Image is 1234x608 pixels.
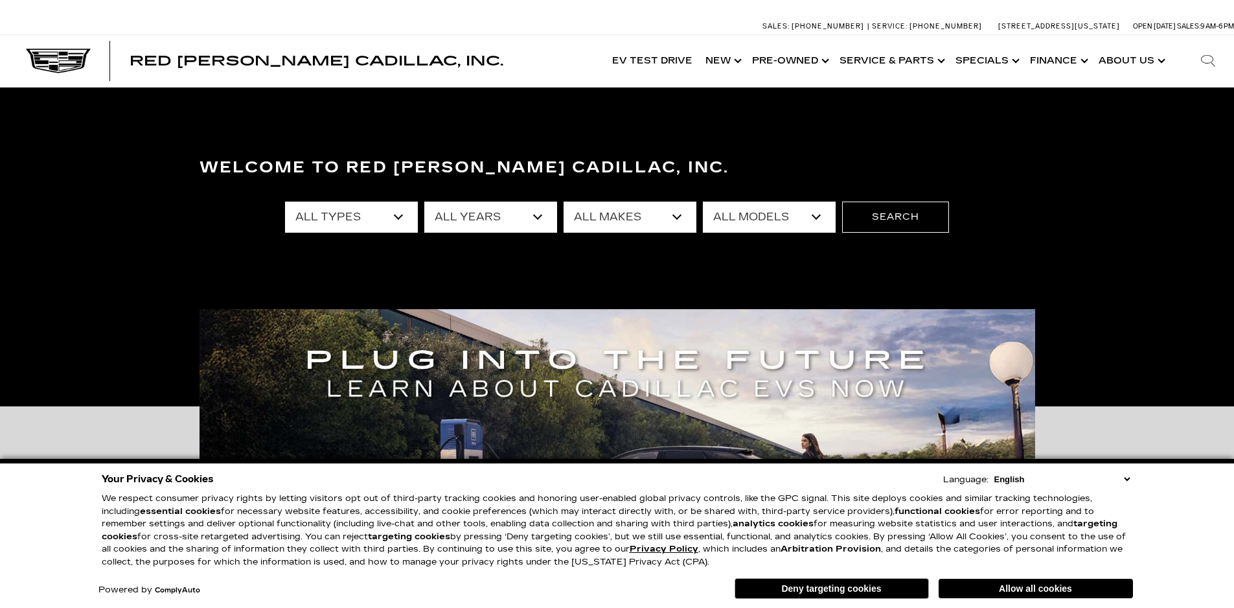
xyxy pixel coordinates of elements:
div: Powered by [98,586,200,594]
strong: functional cookies [895,506,980,517]
p: We respect consumer privacy rights by letting visitors opt out of third-party tracking cookies an... [102,493,1133,568]
span: Your Privacy & Cookies [102,470,214,488]
span: Red [PERSON_NAME] Cadillac, Inc. [130,53,503,69]
a: About Us [1092,35,1169,87]
span: 9 AM-6 PM [1200,22,1234,30]
a: Finance [1023,35,1092,87]
a: Red [PERSON_NAME] Cadillac, Inc. [130,54,503,67]
div: Language: [943,476,988,484]
a: New [699,35,746,87]
strong: Arbitration Provision [781,544,881,554]
span: Open [DATE] [1133,22,1176,30]
a: Sales: [PHONE_NUMBER] [762,23,867,30]
span: Sales: [762,22,790,30]
select: Filter by type [285,202,418,233]
a: Pre-Owned [746,35,833,87]
a: [STREET_ADDRESS][US_STATE] [998,22,1120,30]
a: ComplyAuto [155,587,200,594]
img: Cadillac Dark Logo with Cadillac White Text [26,49,91,73]
strong: targeting cookies [368,532,450,542]
button: Search [842,202,949,233]
button: Deny targeting cookies [735,578,929,599]
a: Service & Parts [833,35,949,87]
select: Filter by model [703,202,836,233]
strong: analytics cookies [733,519,814,529]
span: [PHONE_NUMBER] [909,22,982,30]
select: Filter by year [424,202,557,233]
select: Language Select [991,473,1133,485]
a: EV Test Drive [606,35,699,87]
strong: essential cookies [140,506,221,517]
a: Specials [949,35,1023,87]
h3: Welcome to Red [PERSON_NAME] Cadillac, Inc. [200,155,1035,181]
a: Service: [PHONE_NUMBER] [867,23,985,30]
button: Allow all cookies [939,579,1133,598]
span: Sales: [1177,22,1200,30]
a: Privacy Policy [630,544,698,554]
span: Service: [872,22,908,30]
select: Filter by make [564,202,696,233]
strong: targeting cookies [102,519,1117,542]
span: [PHONE_NUMBER] [792,22,864,30]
